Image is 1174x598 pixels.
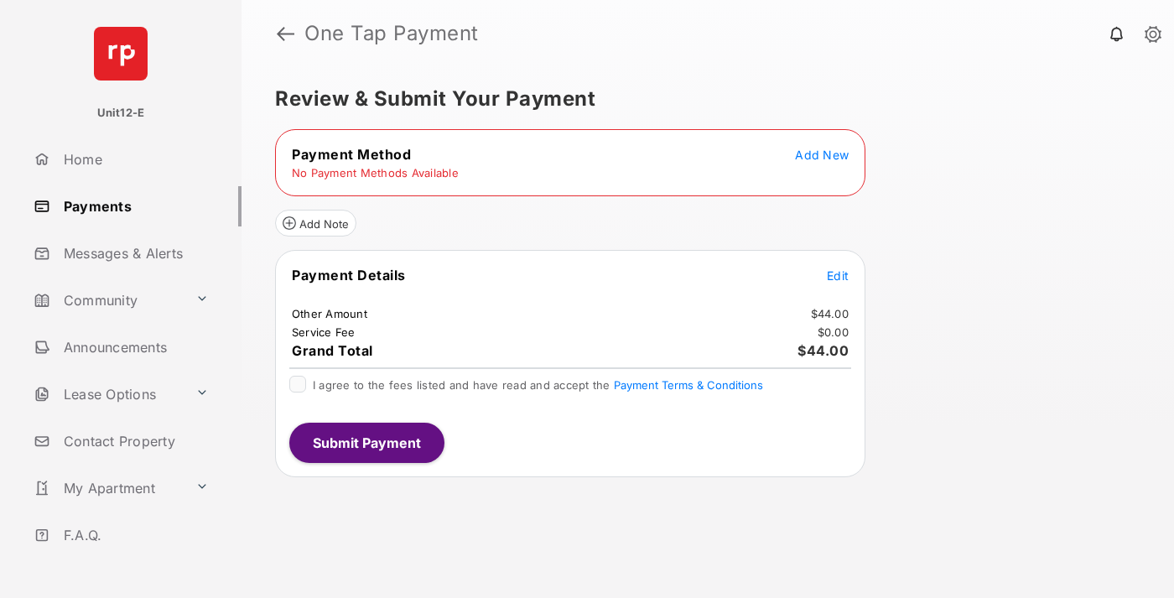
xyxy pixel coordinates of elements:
[817,325,849,340] td: $0.00
[289,423,444,463] button: Submit Payment
[797,342,849,359] span: $44.00
[27,233,242,273] a: Messages & Alerts
[795,146,849,163] button: Add New
[27,468,189,508] a: My Apartment
[97,105,145,122] p: Unit12-E
[827,268,849,283] span: Edit
[292,146,411,163] span: Payment Method
[292,342,373,359] span: Grand Total
[313,378,763,392] span: I agree to the fees listed and have read and accept the
[27,374,189,414] a: Lease Options
[27,515,242,555] a: F.A.Q.
[795,148,849,162] span: Add New
[275,210,356,237] button: Add Note
[292,267,406,283] span: Payment Details
[27,327,242,367] a: Announcements
[27,421,242,461] a: Contact Property
[291,306,368,321] td: Other Amount
[291,165,460,180] td: No Payment Methods Available
[614,378,763,392] button: I agree to the fees listed and have read and accept the
[94,27,148,81] img: svg+xml;base64,PHN2ZyB4bWxucz0iaHR0cDovL3d3dy53My5vcmcvMjAwMC9zdmciIHdpZHRoPSI2NCIgaGVpZ2h0PSI2NC...
[27,280,189,320] a: Community
[810,306,850,321] td: $44.00
[827,267,849,283] button: Edit
[291,325,356,340] td: Service Fee
[27,186,242,226] a: Payments
[27,139,242,179] a: Home
[275,89,1127,109] h5: Review & Submit Your Payment
[304,23,479,44] strong: One Tap Payment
